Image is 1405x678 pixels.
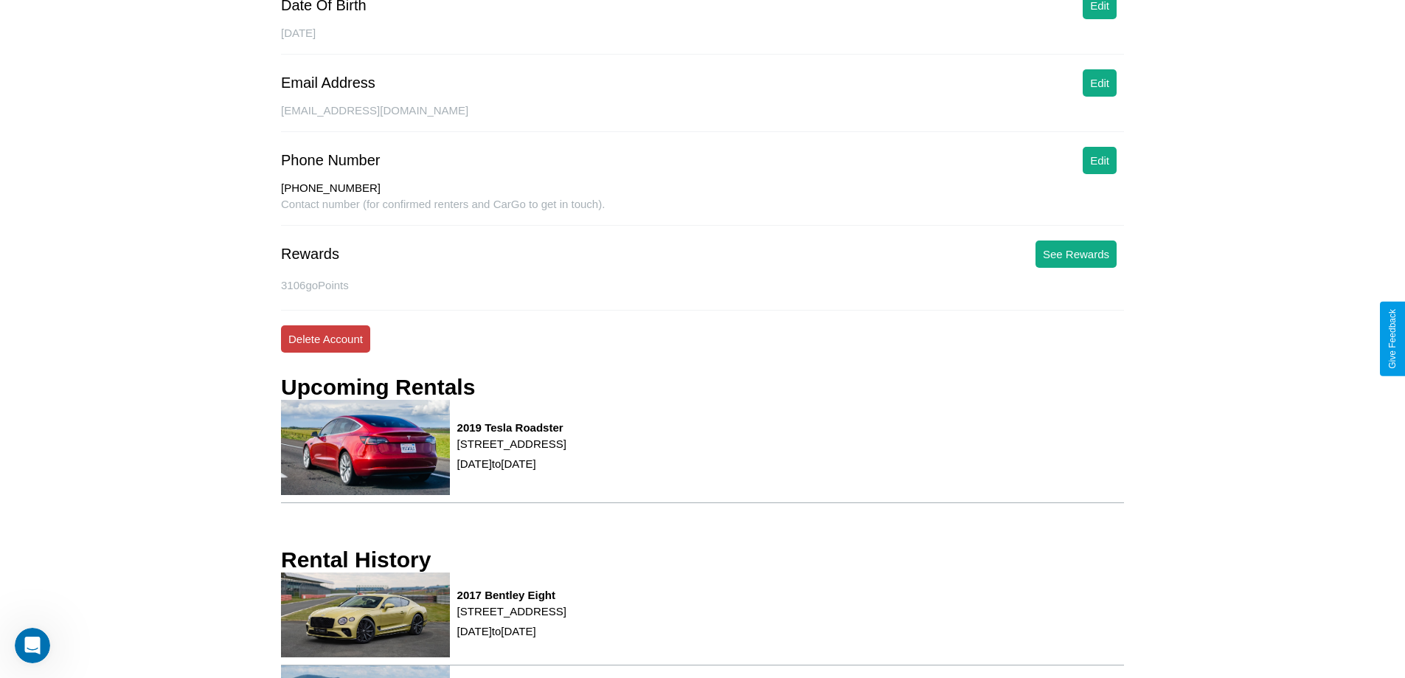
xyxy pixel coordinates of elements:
p: [STREET_ADDRESS] [457,434,566,454]
p: 3106 goPoints [281,275,1124,295]
p: [DATE] to [DATE] [457,454,566,474]
div: Phone Number [281,152,381,169]
div: Give Feedback [1387,309,1398,369]
img: rental [281,573,450,657]
button: See Rewards [1035,241,1117,268]
button: Edit [1083,69,1117,97]
iframe: Intercom live chat [15,628,50,663]
h3: 2017 Bentley Eight [457,589,566,601]
div: [PHONE_NUMBER] [281,181,1124,198]
p: [DATE] to [DATE] [457,621,566,641]
h3: Upcoming Rentals [281,375,475,400]
div: Email Address [281,75,375,91]
div: [EMAIL_ADDRESS][DOMAIN_NAME] [281,104,1124,132]
p: [STREET_ADDRESS] [457,601,566,621]
button: Edit [1083,147,1117,174]
div: Rewards [281,246,339,263]
div: Contact number (for confirmed renters and CarGo to get in touch). [281,198,1124,226]
button: Delete Account [281,325,370,353]
h3: Rental History [281,547,431,573]
img: rental [281,400,450,495]
h3: 2019 Tesla Roadster [457,421,566,434]
div: [DATE] [281,27,1124,55]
